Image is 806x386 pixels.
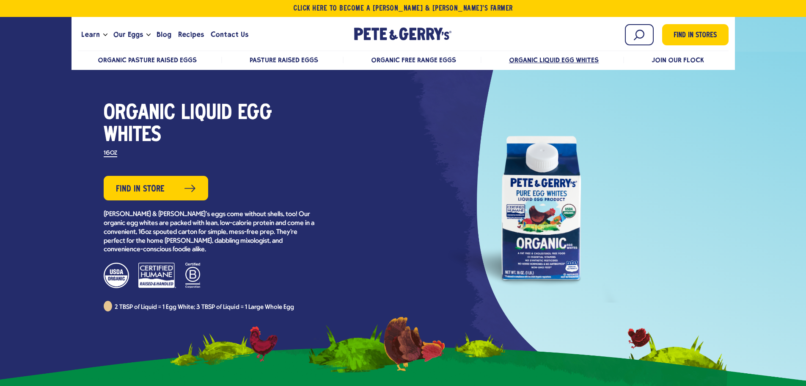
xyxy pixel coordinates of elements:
h1: Organic Liquid Egg Whites [104,103,315,147]
span: Contact Us [211,29,248,40]
button: Open the dropdown menu for Our Eggs [146,33,151,36]
span: 2 TBSP of Liquid = 1 Egg White; 3 TBSP of Liquid = 1 Large Whole Egg [115,304,294,311]
span: Learn [81,29,100,40]
a: Our Eggs [110,23,146,46]
nav: desktop product menu [78,50,729,69]
a: Blog [153,23,175,46]
a: Organic Free Range Eggs [371,56,456,64]
button: Open the dropdown menu for Learn [103,33,107,36]
a: Find in Stores [662,24,729,45]
span: Our Eggs [113,29,143,40]
span: Find in Stores [674,30,717,42]
a: Find in Store [104,176,208,200]
span: Recipes [178,29,204,40]
span: Find in Store [116,183,165,196]
a: Organic Pasture Raised Eggs [98,56,197,64]
label: 16OZ [104,150,117,157]
a: Learn [78,23,103,46]
a: Recipes [175,23,207,46]
input: Search [625,24,654,45]
span: Blog [157,29,171,40]
p: [PERSON_NAME] & [PERSON_NAME]’s eggs come without shells, too! Our organic egg whites are packed ... [104,210,315,254]
a: Contact Us [207,23,252,46]
a: Organic Liquid Egg Whites [509,56,599,64]
a: Join Our Flock [652,56,704,64]
a: Pasture Raised Eggs [250,56,318,64]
